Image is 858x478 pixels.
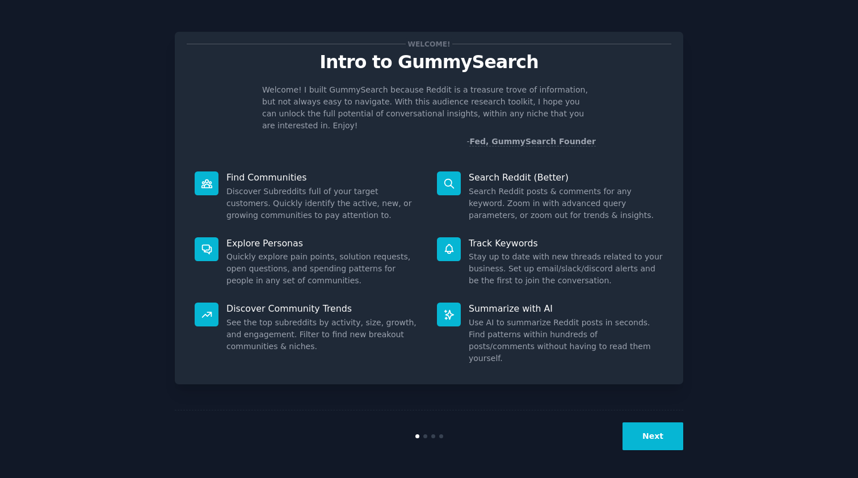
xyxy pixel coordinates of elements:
p: Welcome! I built GummySearch because Reddit is a treasure trove of information, but not always ea... [262,84,596,132]
dd: Discover Subreddits full of your target customers. Quickly identify the active, new, or growing c... [226,186,421,221]
p: Search Reddit (Better) [469,171,663,183]
dd: Stay up to date with new threads related to your business. Set up email/slack/discord alerts and ... [469,251,663,287]
dd: See the top subreddits by activity, size, growth, and engagement. Filter to find new breakout com... [226,317,421,353]
a: Fed, GummySearch Founder [469,137,596,146]
dd: Use AI to summarize Reddit posts in seconds. Find patterns within hundreds of posts/comments with... [469,317,663,364]
p: Intro to GummySearch [187,52,671,72]
button: Next [623,422,683,450]
dd: Quickly explore pain points, solution requests, open questions, and spending patterns for people ... [226,251,421,287]
dd: Search Reddit posts & comments for any keyword. Zoom in with advanced query parameters, or zoom o... [469,186,663,221]
p: Summarize with AI [469,303,663,315]
span: Welcome! [406,38,452,50]
div: - [466,136,596,148]
p: Track Keywords [469,237,663,249]
p: Explore Personas [226,237,421,249]
p: Find Communities [226,171,421,183]
p: Discover Community Trends [226,303,421,315]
